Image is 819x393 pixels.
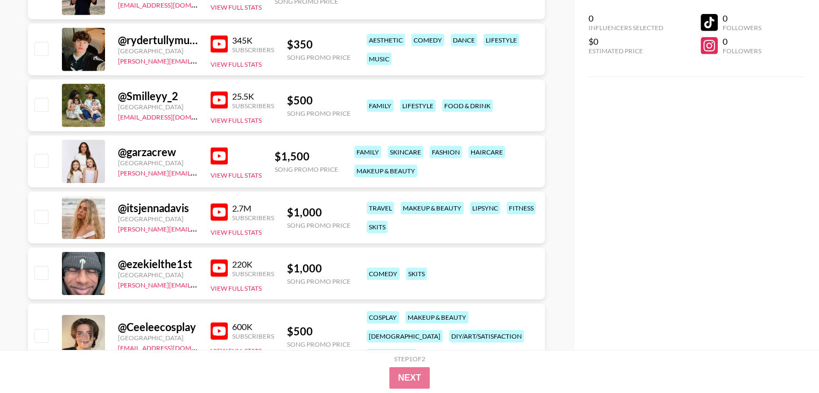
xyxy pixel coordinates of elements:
button: View Full Stats [211,3,262,11]
div: fashion [430,146,462,158]
div: makeup & beauty [405,311,468,324]
div: $ 500 [287,94,351,107]
div: Song Promo Price [287,109,351,117]
div: haircare [468,146,505,158]
div: Subscribers [232,332,274,340]
div: Subscribers [232,102,274,110]
div: Subscribers [232,270,274,278]
div: $ 1,000 [287,262,351,275]
div: [GEOGRAPHIC_DATA] [118,103,198,111]
a: [PERSON_NAME][EMAIL_ADDRESS][DOMAIN_NAME] [118,55,277,65]
div: skits [406,268,427,280]
div: skincare [388,146,423,158]
img: YouTube [211,36,228,53]
div: fitness [507,202,536,214]
div: aesthetic [367,34,405,46]
a: [PERSON_NAME][EMAIL_ADDRESS][DOMAIN_NAME] [118,279,277,289]
div: lifestyle [484,34,519,46]
a: [EMAIL_ADDRESS][DOMAIN_NAME] [118,342,226,352]
iframe: Drift Widget Chat Controller [765,339,806,380]
div: lifestyle [400,100,436,112]
div: [GEOGRAPHIC_DATA] [118,159,198,167]
a: [PERSON_NAME][EMAIL_ADDRESS][DOMAIN_NAME] [118,223,277,233]
div: food & drink [442,100,493,112]
button: View Full Stats [211,284,262,292]
div: Step 1 of 2 [394,355,425,363]
div: Estimated Price [589,47,663,55]
div: 0 [722,36,761,47]
div: cosplay [367,311,399,324]
div: 345K [232,35,274,46]
a: [PERSON_NAME][EMAIL_ADDRESS][DOMAIN_NAME] [118,167,277,177]
div: @ rydertullymusic [118,33,198,47]
div: dance [451,34,477,46]
div: lipsync [470,202,500,214]
button: View Full Stats [211,60,262,68]
div: Followers [722,47,761,55]
div: 600K [232,321,274,332]
div: 2.7M [232,203,274,214]
button: View Full Stats [211,116,262,124]
div: [GEOGRAPHIC_DATA] [118,271,198,279]
div: @ Smilleyy_2 [118,89,198,103]
div: Followers [722,24,761,32]
img: YouTube [211,203,228,221]
div: [GEOGRAPHIC_DATA] [118,215,198,223]
div: $ 500 [287,325,351,338]
div: [GEOGRAPHIC_DATA] [118,47,198,55]
div: Subscribers [232,214,274,222]
div: skits [367,221,388,233]
div: $0 [589,36,663,47]
img: YouTube [211,259,228,277]
div: comedy [411,34,444,46]
div: diy/art/satisfaction [449,330,524,342]
div: Subscribers [232,46,274,54]
button: View Full Stats [211,228,262,236]
img: YouTube [211,92,228,109]
div: Song Promo Price [287,277,351,285]
a: [EMAIL_ADDRESS][DOMAIN_NAME] [118,111,226,121]
img: YouTube [211,148,228,165]
div: [DEMOGRAPHIC_DATA] [367,330,443,342]
div: relationship [367,349,416,361]
div: makeup & beauty [401,202,464,214]
div: 0 [589,13,663,24]
div: 0 [722,13,761,24]
div: Song Promo Price [287,221,351,229]
div: @ itsjennadavis [118,201,198,215]
div: comedy [367,268,400,280]
img: YouTube [211,322,228,340]
div: @ Ceeleecosplay [118,320,198,334]
div: Song Promo Price [287,53,351,61]
button: Next [389,367,430,389]
div: music [367,53,391,65]
div: $ 350 [287,38,351,51]
button: View Full Stats [211,347,262,355]
div: family [367,100,394,112]
div: 220K [232,259,274,270]
div: $ 1,000 [287,206,351,219]
div: travel [367,202,394,214]
div: Song Promo Price [275,165,338,173]
div: @ garzacrew [118,145,198,159]
div: Song Promo Price [287,340,351,348]
div: makeup & beauty [354,165,417,177]
div: $ 1,500 [275,150,338,163]
div: [GEOGRAPHIC_DATA] [118,334,198,342]
div: @ ezekielthe1st [118,257,198,271]
button: View Full Stats [211,171,262,179]
div: 25.5K [232,91,274,102]
div: Influencers Selected [589,24,663,32]
div: family [354,146,381,158]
